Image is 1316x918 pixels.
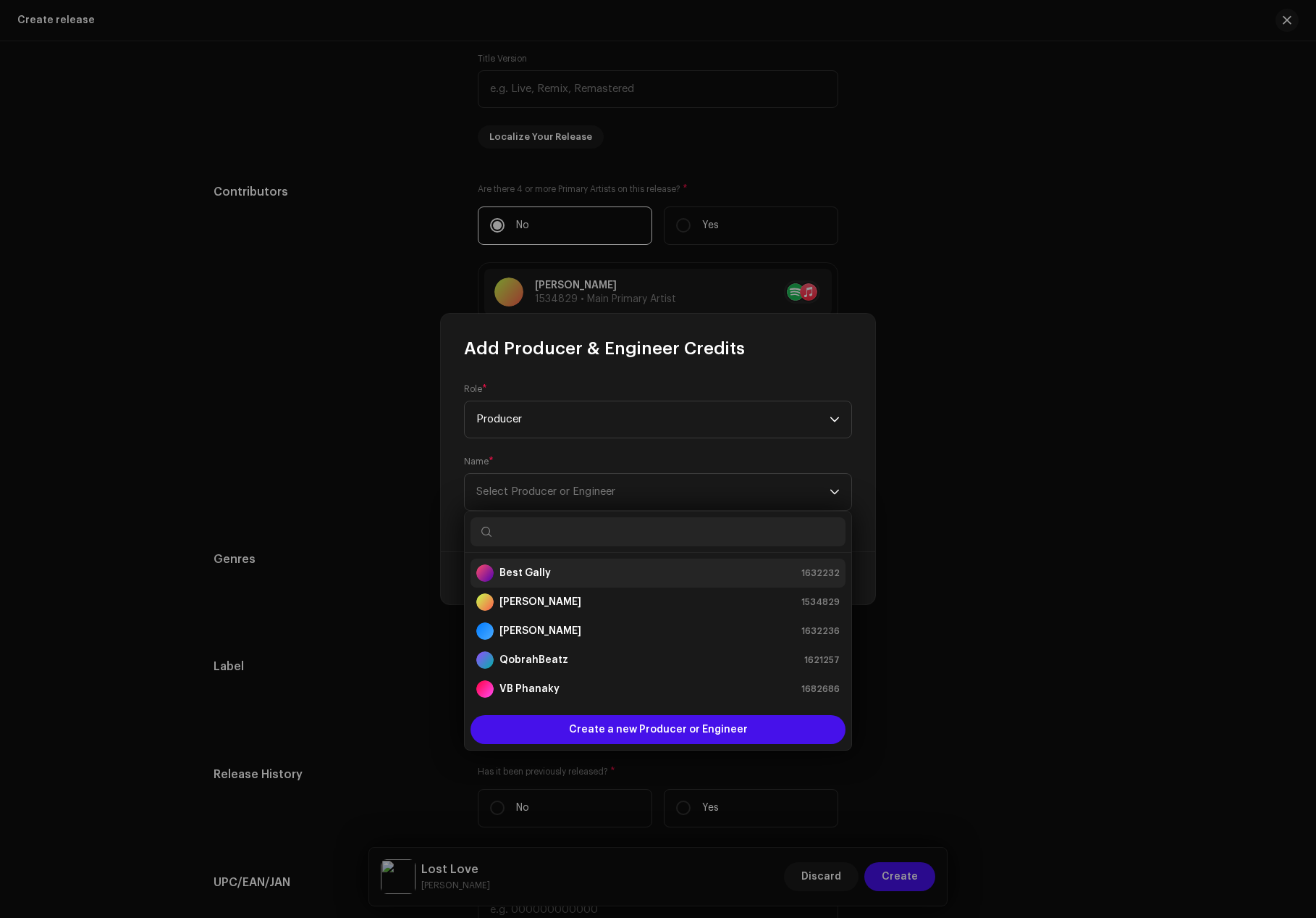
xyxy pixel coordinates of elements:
li: Di Yungsta [471,588,845,617]
label: Name [464,456,494,467]
span: 1682686 [801,682,840,696]
div: dropdown trigger [830,474,840,510]
strong: Best Gally [499,566,551,580]
div: dropdown trigger [830,401,840,438]
span: 1632236 [801,624,840,638]
span: Select Producer or Engineer [476,474,830,510]
span: Producer [476,401,830,438]
span: 1632232 [801,566,840,580]
span: Create a new Producer or Engineer [569,715,748,744]
strong: [PERSON_NAME] [499,624,581,638]
span: Select Producer or Engineer [476,486,615,497]
li: Best Gally [471,559,845,588]
span: 1621257 [804,653,840,667]
li: Ferdiskillz [471,617,845,646]
ul: Option List [465,553,851,709]
li: VB Phanaky [471,675,845,704]
li: QobrahBeatz [471,646,845,675]
span: 1534829 [801,595,840,609]
label: Role [464,383,487,395]
strong: VB Phanaky [499,682,560,696]
strong: QobrahBeatz [499,653,568,667]
strong: [PERSON_NAME] [499,595,581,609]
span: Add Producer & Engineer Credits [464,337,745,360]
